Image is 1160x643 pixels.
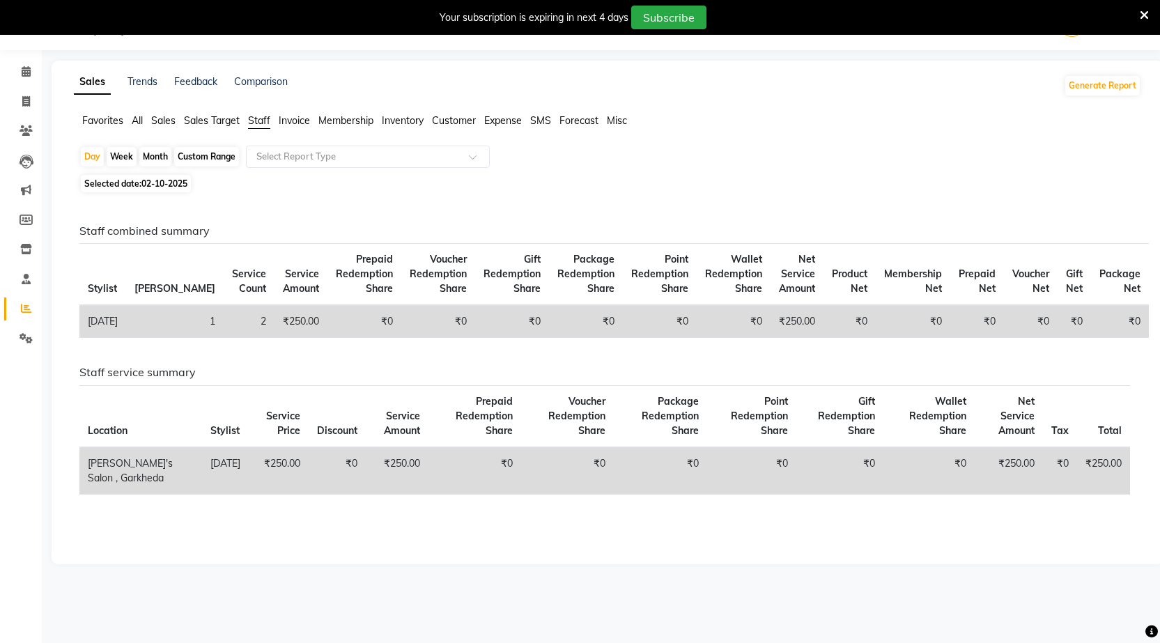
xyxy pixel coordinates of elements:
span: Customer [432,114,476,127]
td: ₹250.00 [771,305,823,338]
td: ₹250.00 [274,305,327,338]
span: Service Amount [283,268,319,295]
span: Expense [484,114,522,127]
span: Selected date: [81,175,191,192]
button: Subscribe [631,6,706,29]
td: ₹0 [1058,305,1091,338]
div: Your subscription is expiring in next 4 days [440,10,628,25]
td: ₹0 [1091,305,1149,338]
td: [DATE] [79,305,126,338]
div: Week [107,147,137,166]
a: Feedback [174,75,217,88]
span: Wallet Redemption Share [705,253,762,295]
td: ₹250.00 [975,447,1043,495]
td: ₹0 [876,305,950,338]
span: Voucher Redemption Share [410,253,467,295]
td: ₹0 [697,305,771,338]
a: Comparison [234,75,288,88]
td: ₹0 [309,447,366,495]
td: ₹0 [401,305,475,338]
span: Staff [248,114,270,127]
td: ₹0 [950,305,1004,338]
td: ₹0 [614,447,708,495]
span: Inventory [382,114,424,127]
h6: Staff service summary [79,366,1130,379]
a: Trends [127,75,157,88]
span: Stylist [210,424,240,437]
span: Voucher Net [1012,268,1049,295]
span: Voucher Redemption Share [548,395,605,437]
span: [PERSON_NAME] [134,282,215,295]
h6: Staff combined summary [79,224,1130,238]
span: Package Net [1099,268,1140,295]
td: ₹0 [1043,447,1077,495]
td: ₹0 [623,305,697,338]
span: Wallet Redemption Share [909,395,966,437]
span: Discount [317,424,357,437]
td: 2 [224,305,274,338]
span: Prepaid Redemption Share [456,395,513,437]
td: ₹0 [549,305,623,338]
span: Total [1098,424,1122,437]
span: 02-10-2025 [141,178,187,189]
span: Package Redemption Share [557,253,614,295]
td: ₹250.00 [1077,447,1130,495]
td: ₹0 [521,447,614,495]
span: Gift Redemption Share [484,253,541,295]
button: Generate Report [1065,76,1140,95]
td: ₹0 [707,447,796,495]
span: Gift Redemption Share [818,395,875,437]
span: Forecast [559,114,598,127]
span: Sales [151,114,176,127]
span: Product Net [832,268,867,295]
div: Day [81,147,104,166]
span: Service Amount [384,410,420,437]
span: Tax [1051,424,1069,437]
td: ₹250.00 [366,447,428,495]
div: Month [139,147,171,166]
span: All [132,114,143,127]
span: Sales Target [184,114,240,127]
td: ₹0 [1004,305,1058,338]
span: Service Price [266,410,300,437]
span: Point Redemption Share [631,253,688,295]
a: Sales [74,70,111,95]
td: ₹250.00 [249,447,308,495]
span: Prepaid Redemption Share [336,253,393,295]
span: SMS [530,114,551,127]
span: Misc [607,114,627,127]
span: Invoice [279,114,310,127]
span: Service Count [232,268,266,295]
span: Prepaid Net [959,268,996,295]
td: [PERSON_NAME]'s Salon , Garkheda [79,447,202,495]
div: Custom Range [174,147,239,166]
td: ₹0 [796,447,883,495]
span: Membership [318,114,373,127]
span: Favorites [82,114,123,127]
span: Gift Net [1066,268,1083,295]
span: Membership Net [884,268,942,295]
span: Stylist [88,282,117,295]
span: Point Redemption Share [731,395,788,437]
td: ₹0 [475,305,549,338]
span: Package Redemption Share [642,395,699,437]
td: ₹0 [428,447,521,495]
td: 1 [126,305,224,338]
td: [DATE] [202,447,249,495]
td: ₹0 [883,447,975,495]
td: ₹0 [327,305,401,338]
span: Net Service Amount [998,395,1035,437]
span: Net Service Amount [779,253,815,295]
td: ₹0 [823,305,876,338]
span: Location [88,424,127,437]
